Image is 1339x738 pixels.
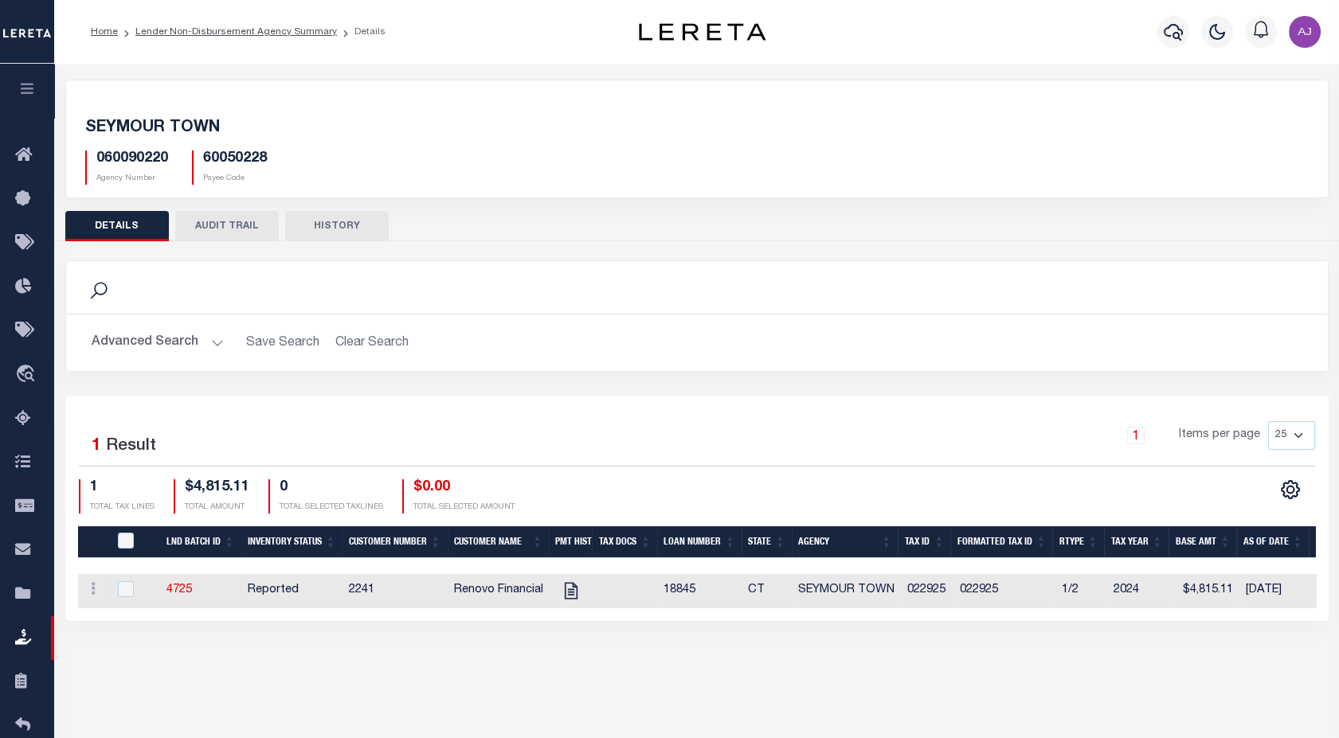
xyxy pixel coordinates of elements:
th: Loan Number: activate to sort column ascending [657,526,742,559]
th: Pmt Hist [549,526,592,559]
label: Result [106,434,156,459]
a: 1 [1127,427,1145,444]
li: Details [337,25,386,39]
td: 2241 [343,574,448,608]
button: DETAILS [65,211,169,241]
button: AUDIT TRAIL [175,211,279,241]
td: [DATE] [1239,574,1312,608]
th: Tax Id: activate to sort column ascending [898,526,950,559]
th: Formatted Tax Id: activate to sort column ascending [950,526,1052,559]
th: State: activate to sort column ascending [742,526,792,559]
a: Lender Non-Disbursement Agency Summary [135,27,337,37]
td: 18845 [657,574,742,608]
th: QID [108,526,160,559]
td: 022925 [953,574,1055,608]
a: 4725 [166,584,192,595]
th: Customer Name: activate to sort column ascending [448,526,550,559]
h4: 0 [280,479,383,497]
h4: $4,815.11 [185,479,249,497]
p: Payee Code [203,173,267,185]
p: TOTAL SELECTED TAXLINES [280,502,383,513]
span: Items per page [1179,427,1260,444]
p: TOTAL TAX LINES [90,502,155,513]
th: Base Amt: activate to sort column ascending [1169,526,1236,559]
th: Inventory Status: activate to sort column ascending [241,526,343,559]
p: TOTAL AMOUNT [185,502,249,513]
td: 2024 [1107,574,1172,608]
img: logo-dark.svg [639,23,766,41]
button: Advanced Search [92,327,224,358]
th: Agency: activate to sort column ascending [792,526,898,559]
th: Tax Docs: activate to sort column ascending [592,526,657,559]
th: As Of Date: activate to sort column ascending [1236,526,1309,559]
th: Tax Year: activate to sort column ascending [1104,526,1169,559]
span: 1 [92,438,101,455]
th: RType: activate to sort column ascending [1052,526,1104,559]
th: LND Batch ID: activate to sort column ascending [160,526,241,559]
p: TOTAL SELECTED AMOUNT [413,502,515,513]
td: 1/2 [1055,574,1107,608]
span: SEYMOUR TOWN [85,120,220,136]
button: HISTORY [285,211,389,241]
img: svg+xml;base64,PHN2ZyB4bWxucz0iaHR0cDovL3d3dy53My5vcmcvMjAwMC9zdmciIHBvaW50ZXItZXZlbnRzPSJub25lIi... [1289,16,1321,48]
h4: 1 [90,479,155,497]
td: SEYMOUR TOWN [792,574,901,608]
th: &nbsp;&nbsp;&nbsp;&nbsp;&nbsp;&nbsp;&nbsp;&nbsp;&nbsp;&nbsp; [78,526,108,559]
td: Renovo Financial [448,574,550,608]
td: Reported [241,574,343,608]
td: $4,815.11 [1172,574,1239,608]
p: Agency Number [96,173,168,185]
td: 022925 [901,574,953,608]
a: Home [91,27,118,37]
h5: 060090220 [96,150,168,168]
h4: $0.00 [413,479,515,497]
td: CT [742,574,792,608]
th: Customer Number: activate to sort column ascending [343,526,448,559]
i: travel_explore [15,365,41,385]
h5: 60050228 [203,150,267,168]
